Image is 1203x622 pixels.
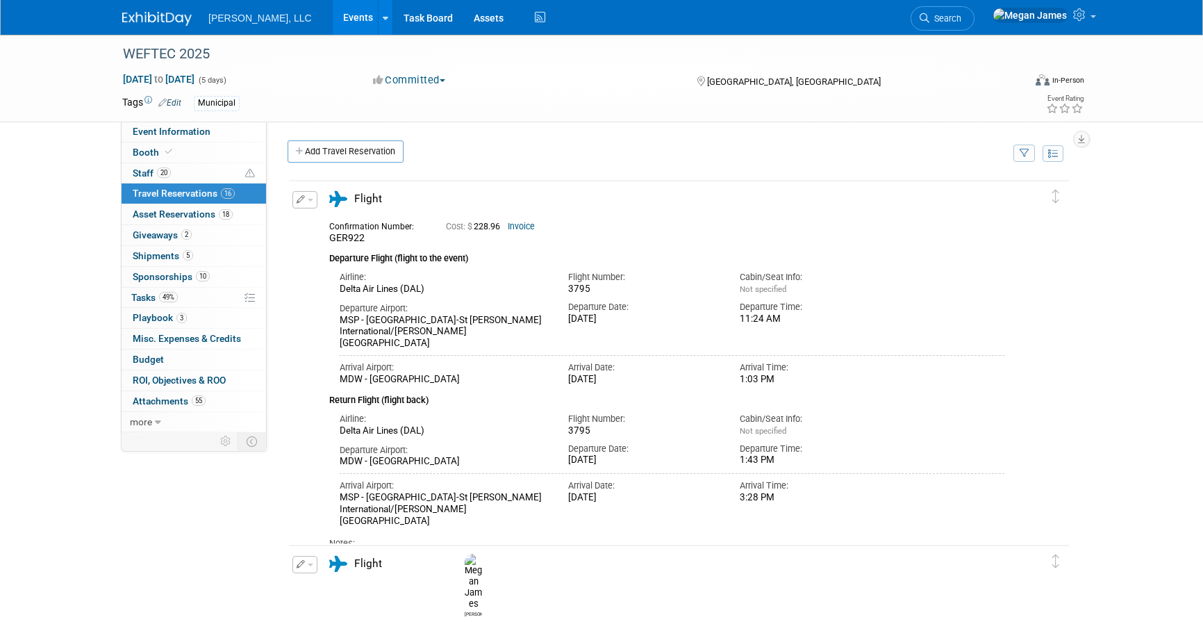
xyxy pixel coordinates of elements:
[329,245,1004,265] div: Departure Flight (flight to the event)
[740,284,786,294] span: Not specified
[122,225,266,245] a: Giveaways2
[133,395,206,407] span: Attachments
[740,426,786,436] span: Not specified
[568,374,719,386] div: [DATE]
[329,218,425,232] div: Confirmation Number:
[122,412,266,432] a: more
[929,13,961,24] span: Search
[568,313,719,325] div: [DATE]
[133,167,171,179] span: Staff
[122,329,266,349] a: Misc. Expenses & Credits
[1052,75,1084,85] div: In-Person
[329,556,347,572] i: Flight
[122,267,266,287] a: Sponsorships10
[122,370,266,391] a: ROI, Objectives & ROO
[340,456,547,468] div: MDW - [GEOGRAPHIC_DATA]
[568,492,719,504] div: [DATE]
[133,354,164,365] span: Budget
[340,413,547,425] div: Airline:
[740,455,890,466] div: 1:43 PM
[133,126,210,137] span: Event Information
[196,271,210,281] span: 10
[122,12,192,26] img: ExhibitDay
[122,350,266,370] a: Budget
[152,74,165,85] span: to
[568,455,719,466] div: [DATE]
[122,142,266,163] a: Booth
[568,271,719,284] div: Flight Number:
[993,8,1068,23] img: Megan James
[122,95,181,111] td: Tags
[133,250,193,261] span: Shipments
[122,246,266,266] a: Shipments5
[122,73,195,85] span: [DATE] [DATE]
[158,98,181,108] a: Edit
[508,222,535,231] a: Invoice
[133,229,192,240] span: Giveaways
[133,333,241,344] span: Misc. Expenses & Credits
[221,188,235,199] span: 16
[354,557,382,570] span: Flight
[740,480,890,492] div: Arrival Time:
[465,554,482,609] img: Megan James
[707,76,881,87] span: [GEOGRAPHIC_DATA], [GEOGRAPHIC_DATA]
[740,271,890,284] div: Cabin/Seat Info:
[181,229,192,240] span: 2
[1052,190,1059,204] i: Click and drag to move item
[740,413,890,425] div: Cabin/Seat Info:
[288,140,404,163] a: Add Travel Reservation
[192,395,206,406] span: 55
[1046,95,1084,102] div: Event Rating
[194,96,240,111] div: Municipal
[340,480,547,492] div: Arrival Airport:
[122,391,266,411] a: Attachments55
[740,313,890,325] div: 11:24 AM
[446,222,474,231] span: Cost: $
[118,42,1002,67] div: WEFTEC 2025
[911,6,974,31] a: Search
[340,315,547,350] div: MSP - [GEOGRAPHIC_DATA]-St [PERSON_NAME] International/[PERSON_NAME][GEOGRAPHIC_DATA]
[183,250,193,261] span: 5
[740,361,890,374] div: Arrival Time:
[214,432,238,450] td: Personalize Event Tab Strip
[122,288,266,308] a: Tasks49%
[340,444,547,457] div: Departure Airport:
[740,492,890,504] div: 3:28 PM
[1020,149,1029,158] i: Filter by Traveler
[340,361,547,374] div: Arrival Airport:
[568,361,719,374] div: Arrival Date:
[740,443,890,455] div: Departure Time:
[465,609,482,617] div: Megan James
[133,147,175,158] span: Booth
[368,73,451,88] button: Committed
[340,425,547,437] div: Delta Air Lines (DAL)
[446,222,506,231] span: 228.96
[219,209,233,220] span: 18
[329,537,1004,550] div: Notes:
[568,284,719,295] div: 3795
[1052,555,1059,568] i: Click and drag to move item
[133,271,210,282] span: Sponsorships
[329,232,365,243] span: GER922
[740,374,890,386] div: 1:03 PM
[329,386,1004,407] div: Return Flight (flight back)
[133,208,233,220] span: Asset Reservations
[568,443,719,455] div: Departure Date:
[568,425,719,437] div: 3795
[238,432,267,450] td: Toggle Event Tabs
[157,167,171,178] span: 20
[197,76,226,85] span: (5 days)
[122,308,266,328] a: Playbook3
[340,492,547,527] div: MSP - [GEOGRAPHIC_DATA]-St [PERSON_NAME] International/[PERSON_NAME][GEOGRAPHIC_DATA]
[568,480,719,492] div: Arrival Date:
[740,301,890,313] div: Departure Time:
[568,301,719,313] div: Departure Date:
[461,554,486,617] div: Megan James
[340,284,547,295] div: Delta Air Lines (DAL)
[329,191,347,207] i: Flight
[340,302,547,315] div: Departure Airport:
[133,375,226,386] span: ROI, Objectives & ROO
[568,413,719,425] div: Flight Number:
[122,204,266,224] a: Asset Reservations18
[159,292,178,302] span: 49%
